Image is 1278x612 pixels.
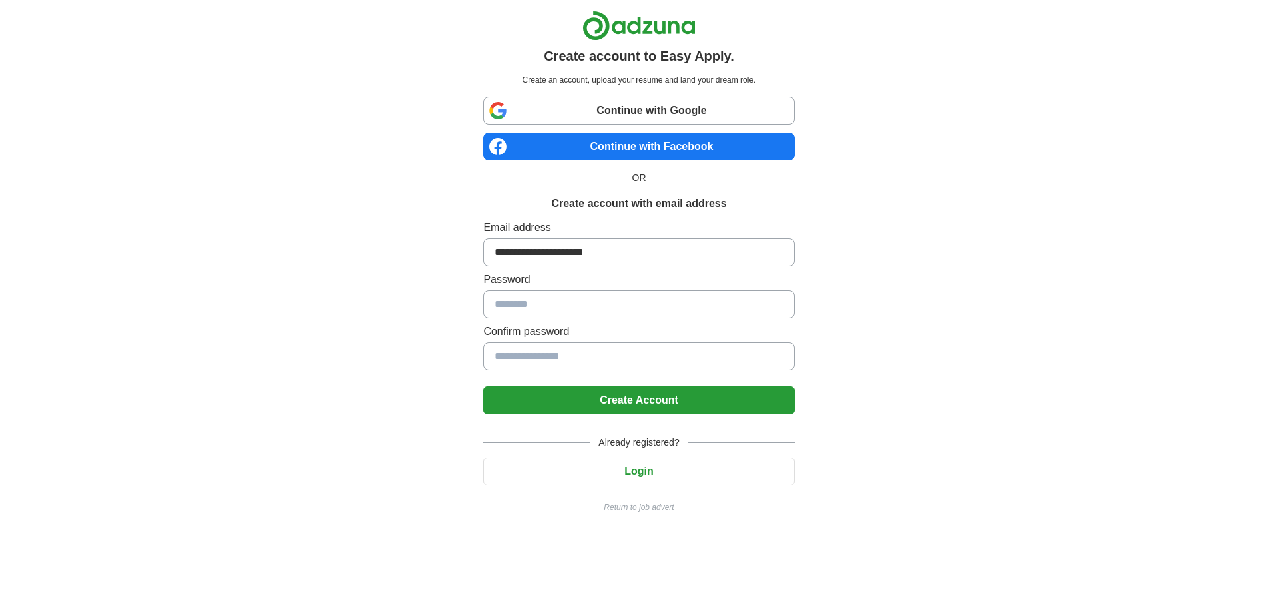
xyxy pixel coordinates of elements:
[483,458,794,485] button: Login
[483,133,794,160] a: Continue with Facebook
[483,220,794,236] label: Email address
[624,171,654,185] span: OR
[483,97,794,125] a: Continue with Google
[582,11,696,41] img: Adzuna logo
[483,272,794,288] label: Password
[544,46,734,66] h1: Create account to Easy Apply.
[483,324,794,340] label: Confirm password
[551,196,726,212] h1: Create account with email address
[483,386,794,414] button: Create Account
[486,74,791,86] p: Create an account, upload your resume and land your dream role.
[483,465,794,477] a: Login
[590,436,687,450] span: Already registered?
[483,501,794,513] a: Return to job advert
